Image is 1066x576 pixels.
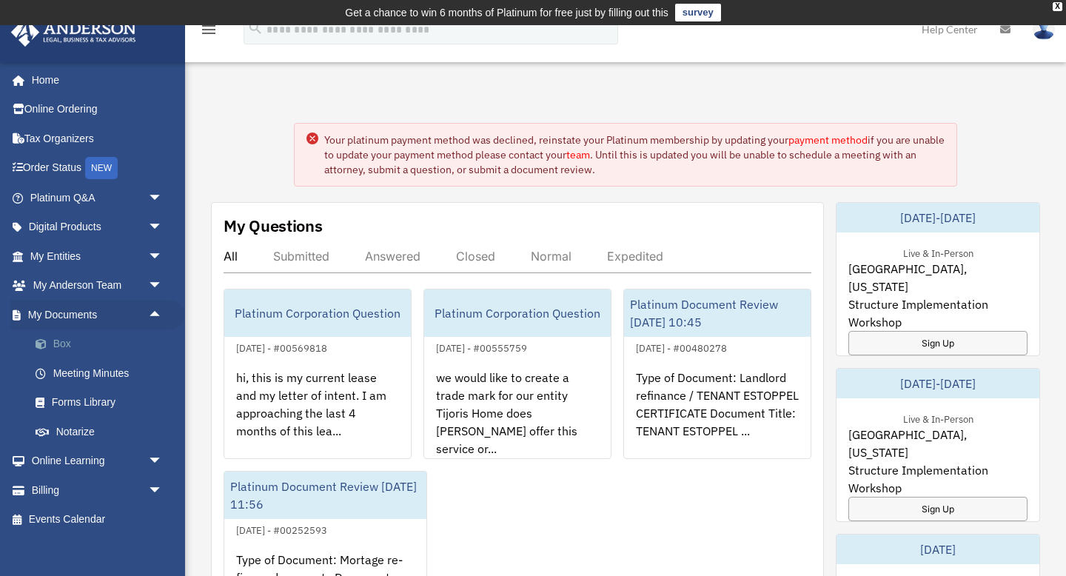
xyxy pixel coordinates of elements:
[224,472,426,519] div: Platinum Document Review [DATE] 11:56
[848,497,1028,521] a: Sign Up
[624,357,811,472] div: Type of Document: Landlord refinance / TENANT ESTOPPEL CERTIFICATE Document Title: TENANT ESTOPPE...
[21,388,185,418] a: Forms Library
[365,249,420,264] div: Answered
[224,249,238,264] div: All
[1033,19,1055,40] img: User Pic
[21,417,185,446] a: Notarize
[10,95,185,124] a: Online Ordering
[148,446,178,477] span: arrow_drop_down
[624,289,811,337] div: Platinum Document Review [DATE] 10:45
[10,505,185,535] a: Events Calendar
[424,289,611,337] div: Platinum Corporation Question
[624,339,739,355] div: [DATE] - #00480278
[273,249,329,264] div: Submitted
[200,21,218,38] i: menu
[10,124,185,153] a: Tax Organizers
[224,521,339,537] div: [DATE] - #00252593
[7,18,141,47] img: Anderson Advisors Platinum Portal
[891,410,985,426] div: Live & In-Person
[623,289,811,459] a: Platinum Document Review [DATE] 10:45[DATE] - #00480278Type of Document: Landlord refinance / TEN...
[148,183,178,213] span: arrow_drop_down
[10,212,185,242] a: Digital Productsarrow_drop_down
[148,212,178,243] span: arrow_drop_down
[848,260,1028,295] span: [GEOGRAPHIC_DATA], [US_STATE]
[566,148,590,161] a: team
[10,300,185,329] a: My Documentsarrow_drop_up
[148,475,178,506] span: arrow_drop_down
[224,215,323,237] div: My Questions
[148,300,178,330] span: arrow_drop_up
[10,271,185,301] a: My Anderson Teamarrow_drop_down
[10,65,178,95] a: Home
[10,183,185,212] a: Platinum Q&Aarrow_drop_down
[85,157,118,179] div: NEW
[224,289,411,337] div: Platinum Corporation Question
[21,358,185,388] a: Meeting Minutes
[848,295,1028,331] span: Structure Implementation Workshop
[10,241,185,271] a: My Entitiesarrow_drop_down
[675,4,721,21] a: survey
[848,461,1028,497] span: Structure Implementation Workshop
[224,339,339,355] div: [DATE] - #00569818
[848,426,1028,461] span: [GEOGRAPHIC_DATA], [US_STATE]
[148,241,178,272] span: arrow_drop_down
[788,133,868,147] a: payment method
[345,4,668,21] div: Get a chance to win 6 months of Platinum for free just by filling out this
[10,475,185,505] a: Billingarrow_drop_down
[424,339,539,355] div: [DATE] - #00555759
[21,329,185,359] a: Box
[224,289,412,459] a: Platinum Corporation Question[DATE] - #00569818hi, this is my current lease and my letter of inte...
[1053,2,1062,11] div: close
[837,535,1039,564] div: [DATE]
[148,271,178,301] span: arrow_drop_down
[324,133,945,177] div: Your platinum payment method was declined, reinstate your Platinum membership by updating your if...
[423,289,611,459] a: Platinum Corporation Question[DATE] - #00555759we would like to create a trade mark for our entit...
[424,357,611,472] div: we would like to create a trade mark for our entity Tijoris Home does [PERSON_NAME] offer this se...
[848,331,1028,355] a: Sign Up
[10,446,185,476] a: Online Learningarrow_drop_down
[224,357,411,472] div: hi, this is my current lease and my letter of intent. I am approaching the last 4 months of this ...
[247,20,264,36] i: search
[837,369,1039,398] div: [DATE]-[DATE]
[531,249,571,264] div: Normal
[200,26,218,38] a: menu
[607,249,663,264] div: Expedited
[891,244,985,260] div: Live & In-Person
[837,203,1039,232] div: [DATE]-[DATE]
[10,153,185,184] a: Order StatusNEW
[456,249,495,264] div: Closed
